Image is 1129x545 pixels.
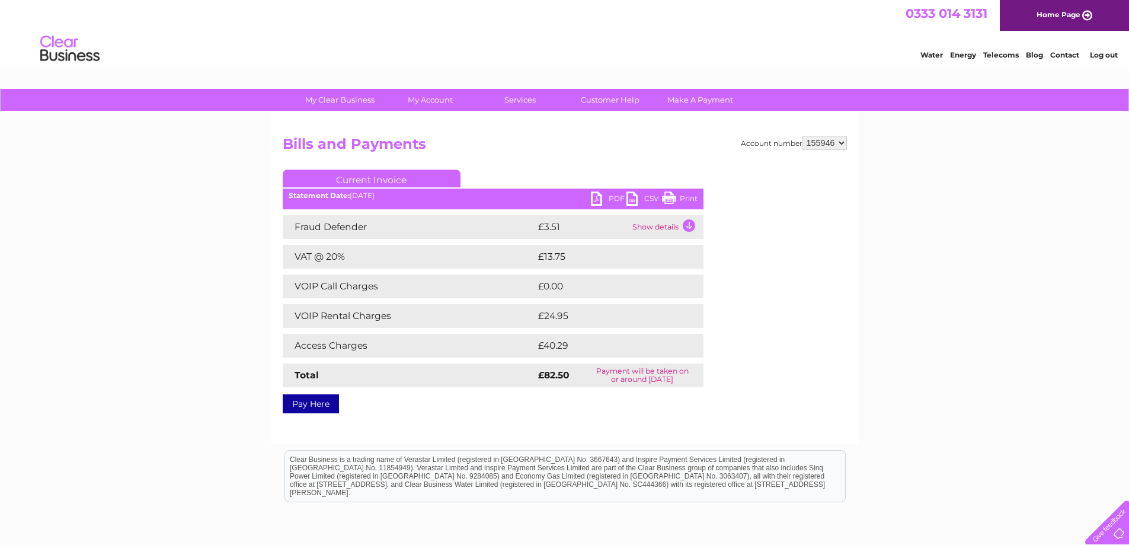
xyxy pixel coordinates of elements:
a: Log out [1090,50,1118,59]
a: Blog [1026,50,1043,59]
td: £13.75 [535,245,678,269]
td: VOIP Call Charges [283,275,535,298]
a: My Account [381,89,479,111]
a: Pay Here [283,394,339,413]
a: Print [662,192,698,209]
div: Account number [741,136,847,150]
a: My Clear Business [291,89,389,111]
td: Access Charges [283,334,535,358]
a: Current Invoice [283,170,460,187]
a: CSV [626,192,662,209]
td: Payment will be taken on or around [DATE] [581,364,703,387]
a: Contact [1050,50,1079,59]
div: Clear Business is a trading name of Verastar Limited (registered in [GEOGRAPHIC_DATA] No. 3667643... [285,7,845,58]
td: £24.95 [535,304,680,328]
td: £3.51 [535,215,629,239]
b: Statement Date: [289,191,350,200]
td: VOIP Rental Charges [283,304,535,328]
a: Services [471,89,569,111]
div: [DATE] [283,192,703,200]
strong: £82.50 [538,369,570,381]
a: Water [920,50,943,59]
strong: Total [295,369,319,381]
a: Customer Help [561,89,659,111]
a: Telecoms [983,50,1019,59]
td: VAT @ 20% [283,245,535,269]
a: PDF [591,192,626,209]
img: logo.png [40,31,100,67]
a: Make A Payment [651,89,749,111]
td: £40.29 [535,334,680,358]
h2: Bills and Payments [283,136,847,158]
td: £0.00 [535,275,676,298]
td: Show details [629,215,703,239]
a: 0333 014 3131 [906,6,987,21]
a: Energy [950,50,976,59]
td: Fraud Defender [283,215,535,239]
